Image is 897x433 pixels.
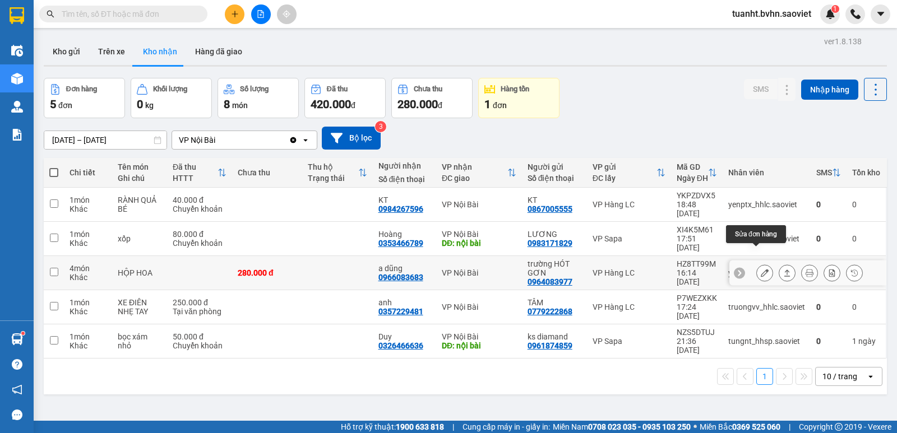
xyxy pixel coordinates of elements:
[442,239,516,248] div: DĐ: nội bài
[396,422,444,431] strong: 1900 633 818
[62,8,194,20] input: Tìm tên, số ĐT hoặc mã đơn
[493,101,507,110] span: đơn
[173,239,226,248] div: Chuyển khoản
[70,230,107,239] div: 1 món
[744,79,778,99] button: SMS
[816,234,841,243] div: 0
[118,268,161,277] div: HỘP HOA
[442,341,516,350] div: DĐ: nội bài
[452,421,454,433] span: |
[378,332,431,341] div: Duy
[378,273,423,282] div: 0966083683
[173,174,218,183] div: HTTT
[118,307,161,316] div: NHẸ TAY
[302,158,372,188] th: Toggle SortBy
[70,195,107,204] div: 1 món
[824,35,862,48] div: ver 1.8.138
[70,307,107,316] div: Khác
[593,302,665,311] div: VP Hàng LC
[677,337,717,355] div: 21:36 [DATE]
[12,384,22,395] span: notification
[70,204,107,213] div: Khác
[876,9,886,19] span: caret-down
[232,101,248,110] span: món
[442,230,516,239] div: VP Nội Bài
[341,421,444,433] span: Hỗ trợ kỹ thuật:
[728,168,805,177] div: Nhân viên
[173,204,226,213] div: Chuyển khoản
[397,97,438,111] span: 280.000
[118,174,161,183] div: Ghi chú
[277,4,297,24] button: aim
[816,337,841,346] div: 0
[173,230,226,239] div: 80.000 đ
[858,337,876,346] span: ngày
[66,85,97,93] div: Đơn hàng
[11,333,23,345] img: warehouse-icon
[436,158,522,188] th: Toggle SortBy
[70,298,107,307] div: 1 món
[327,85,348,93] div: Đã thu
[442,332,516,341] div: VP Nội Bài
[677,200,717,218] div: 18:48 [DATE]
[726,225,786,243] div: Sửa đơn hàng
[871,4,890,24] button: caret-down
[528,230,581,239] div: LƯƠNG
[677,268,717,286] div: 16:14 [DATE]
[238,268,297,277] div: 280.000 đ
[789,421,790,433] span: |
[304,78,386,118] button: Đã thu420.000đ
[528,195,581,204] div: KT
[173,195,226,204] div: 40.000 đ
[251,4,271,24] button: file-add
[257,10,265,18] span: file-add
[528,239,572,248] div: 0983171829
[816,200,841,209] div: 0
[723,7,820,21] span: tuanht.bvhn.saoviet
[375,121,386,132] sup: 3
[378,175,431,184] div: Số điện thoại
[173,307,226,316] div: Tại văn phòng
[11,45,23,57] img: warehouse-icon
[283,10,290,18] span: aim
[528,332,581,341] div: ks diamand
[677,328,717,337] div: NZS5DTUJ
[825,9,835,19] img: icon-new-feature
[822,371,857,382] div: 10 / trang
[131,78,212,118] button: Khối lượng0kg
[12,409,22,420] span: message
[528,259,581,277] div: trường HÓT GƠN
[801,80,858,100] button: Nhập hàng
[677,225,717,234] div: XI4K5M61
[442,268,516,277] div: VP Nội Bài
[231,10,239,18] span: plus
[693,425,697,429] span: ⚪️
[756,368,773,385] button: 1
[671,158,723,188] th: Toggle SortBy
[186,38,251,65] button: Hàng đã giao
[44,38,89,65] button: Kho gửi
[378,204,423,213] div: 0984267596
[378,230,431,239] div: Hoàng
[728,302,805,311] div: truongvv_hhlc.saoviet
[89,38,134,65] button: Trên xe
[11,101,23,113] img: warehouse-icon
[70,264,107,273] div: 4 món
[378,161,431,170] div: Người nhận
[225,4,244,24] button: plus
[50,97,56,111] span: 5
[816,302,841,311] div: 0
[732,422,780,431] strong: 0369 525 060
[118,234,161,243] div: xốp
[528,277,572,286] div: 0964083977
[866,372,875,381] svg: open
[811,158,847,188] th: Toggle SortBy
[240,85,269,93] div: Số lượng
[10,7,24,24] img: logo-vxr
[852,200,880,209] div: 0
[378,341,423,350] div: 0326466636
[852,168,880,177] div: Tồn kho
[216,134,218,146] input: Selected VP Nội Bài.
[463,421,550,433] span: Cung cấp máy in - giấy in:
[779,264,796,281] div: Giao hàng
